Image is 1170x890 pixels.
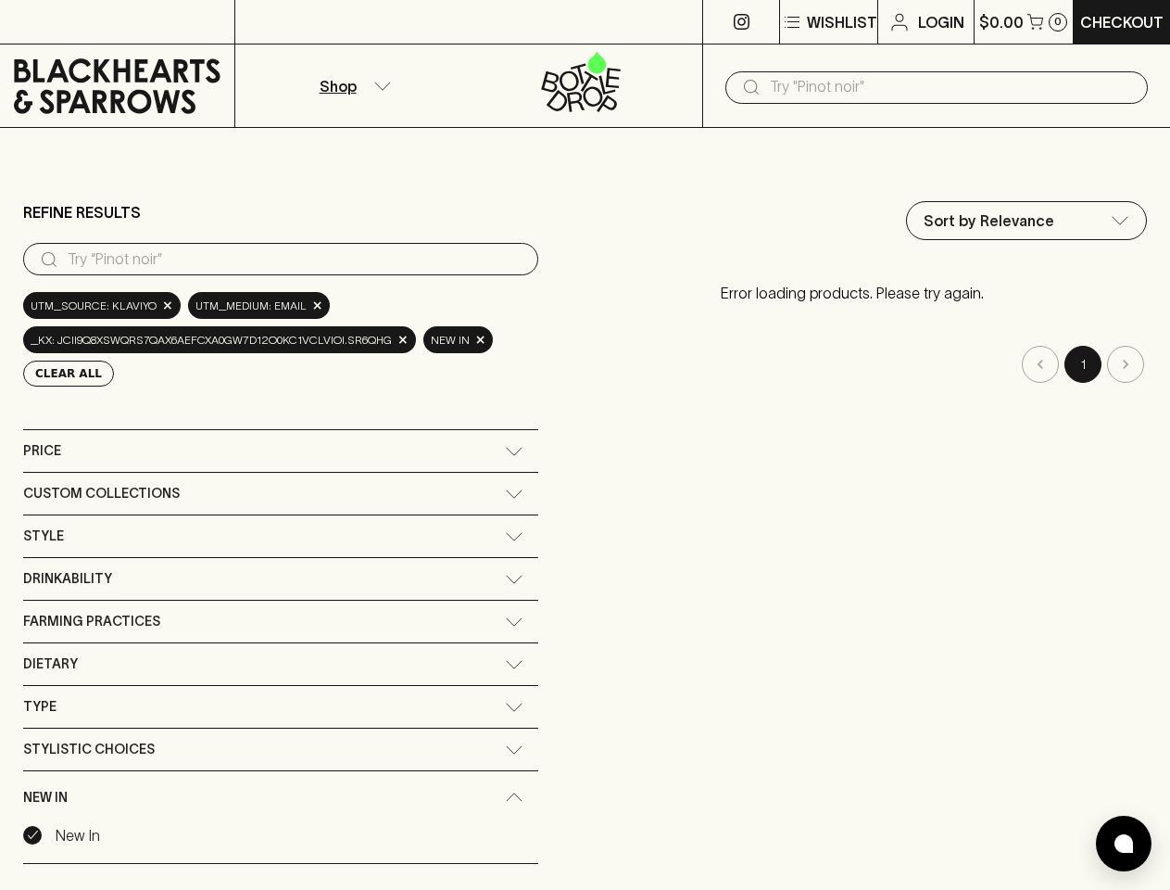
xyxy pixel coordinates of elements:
img: bubble-icon [1114,834,1133,853]
span: Stylistic Choices [23,738,155,761]
span: × [397,330,409,350]
p: New In [56,824,100,846]
p: $0.00 [979,11,1024,33]
button: page 1 [1064,346,1101,383]
button: Clear All [23,361,114,387]
div: Price [23,430,538,472]
p: Login [918,11,964,33]
span: New In [431,331,470,350]
p: 0 [1054,17,1062,27]
span: Custom Collections [23,482,180,505]
span: utm_medium: email [195,297,307,315]
input: Try "Pinot noir" [770,72,1133,102]
span: utm_source: Klaviyo [31,297,157,315]
button: Shop [235,44,469,127]
p: Shop [320,75,357,97]
div: Farming Practices [23,601,538,642]
span: Drinkability [23,567,112,591]
p: Checkout [1080,11,1164,33]
span: Price [23,439,61,463]
span: Style [23,525,64,548]
span: Dietary [23,653,78,676]
input: Try “Pinot noir” [68,245,523,274]
p: Refine Results [23,201,141,223]
span: × [475,330,486,350]
div: Stylistic Choices [23,729,538,770]
div: Custom Collections [23,473,538,515]
p: Wishlist [807,11,877,33]
div: Dietary [23,643,538,685]
span: × [312,296,323,315]
nav: pagination navigation [557,346,1147,383]
div: Sort by Relevance [907,202,1146,239]
span: New In [23,786,68,809]
div: Type [23,686,538,728]
div: Drinkability [23,558,538,600]
p: Sort by Relevance [924,210,1054,232]
div: New In [23,771,538,824]
span: Type [23,695,57,718]
p: ⠀ [235,11,251,33]
span: × [162,296,173,315]
span: Farming Practices [23,610,160,633]
div: Style [23,515,538,557]
p: Error loading products. Please try again. [557,263,1147,323]
span: _kx: jCii9Q8XswQrs7Qax6aEfcxA0gW7d12o0Kc1VcLvIOI.Sr6qHg [31,331,392,350]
